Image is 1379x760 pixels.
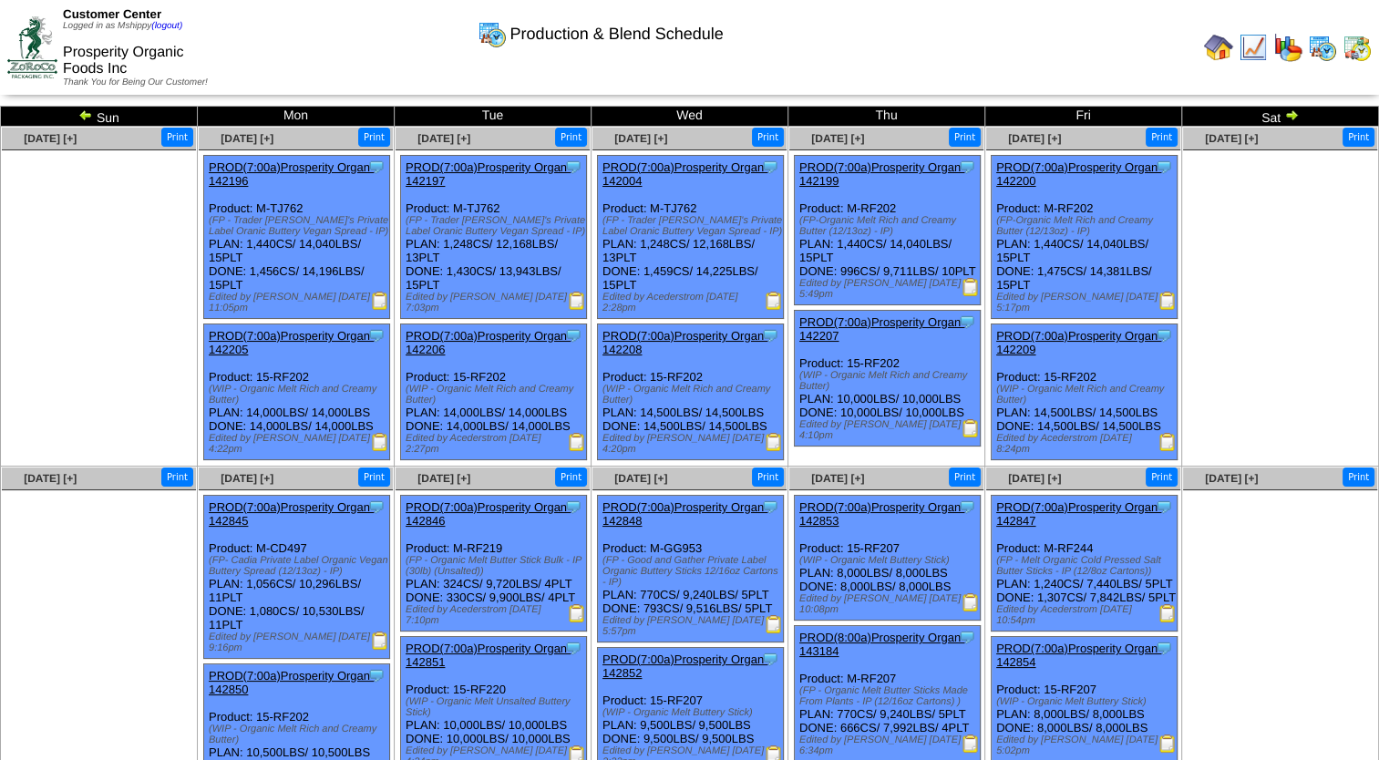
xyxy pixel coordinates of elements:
[209,555,389,577] div: (FP- Cadia Private Label Organic Vegan Buttery Spread (12/13oz) - IP)
[799,593,980,615] div: Edited by [PERSON_NAME] [DATE] 10:08pm
[371,632,389,650] img: Production Report
[811,472,864,485] a: [DATE] [+]
[962,419,980,437] img: Production Report
[564,498,582,516] img: Tooltip
[1,107,198,127] td: Sun
[1205,132,1258,145] a: [DATE] [+]
[7,16,57,77] img: ZoRoCo_Logo(Green%26Foil)%20jpg.webp
[406,555,586,577] div: (FP - Organic Melt Butter Stick Bulk - IP (30lb) (Unsalted))
[602,615,783,637] div: Edited by [PERSON_NAME] [DATE] 5:57pm
[996,734,1177,756] div: Edited by [PERSON_NAME] [DATE] 5:02pm
[401,156,587,319] div: Product: M-TJ762 PLAN: 1,248CS / 12,168LBS / 13PLT DONE: 1,430CS / 13,943LBS / 15PLT
[799,315,964,343] a: PROD(7:00a)Prosperity Organ-142207
[367,666,386,684] img: Tooltip
[799,370,980,392] div: (WIP - Organic Melt Rich and Creamy Butter)
[406,696,586,718] div: (WIP - Organic Melt Unsalted Buttery Stick)
[799,215,980,237] div: (FP-Organic Melt Rich and Creamy Butter (12/13oz) - IP)
[1158,734,1177,753] img: Production Report
[761,650,779,668] img: Tooltip
[63,7,161,21] span: Customer Center
[406,329,571,356] a: PROD(7:00a)Prosperity Organ-142206
[962,734,980,753] img: Production Report
[614,472,667,485] a: [DATE] [+]
[221,472,273,485] a: [DATE] [+]
[151,21,182,31] a: (logout)
[24,472,77,485] a: [DATE] [+]
[1155,158,1173,176] img: Tooltip
[799,631,964,658] a: PROD(8:00a)Prosperity Organ-143184
[209,160,374,188] a: PROD(7:00a)Prosperity Organ-142196
[799,500,964,528] a: PROD(7:00a)Prosperity Organ-142853
[204,496,390,659] div: Product: M-CD497 PLAN: 1,056CS / 10,296LBS / 11PLT DONE: 1,080CS / 10,530LBS / 11PLT
[406,292,586,313] div: Edited by [PERSON_NAME] [DATE] 7:03pm
[996,292,1177,313] div: Edited by [PERSON_NAME] [DATE] 5:17pm
[602,292,783,313] div: Edited by Acederstrom [DATE] 2:28pm
[24,132,77,145] a: [DATE] [+]
[555,128,587,147] button: Print
[996,160,1161,188] a: PROD(7:00a)Prosperity Organ-142200
[63,45,184,77] span: Prosperity Organic Foods Inc
[209,632,389,653] div: Edited by [PERSON_NAME] [DATE] 9:16pm
[996,642,1161,669] a: PROD(7:00a)Prosperity Organ-142854
[602,384,783,406] div: (WIP - Organic Melt Rich and Creamy Butter)
[395,107,592,127] td: Tue
[788,107,985,127] td: Thu
[1008,132,1061,145] span: [DATE] [+]
[209,292,389,313] div: Edited by [PERSON_NAME] [DATE] 11:05pm
[564,326,582,344] img: Tooltip
[209,500,374,528] a: PROD(7:00a)Prosperity Organ-142845
[161,467,193,487] button: Print
[992,156,1178,319] div: Product: M-RF202 PLAN: 1,440CS / 14,040LBS / 15PLT DONE: 1,475CS / 14,381LBS / 15PLT
[1205,472,1258,485] span: [DATE] [+]
[401,496,587,632] div: Product: M-RF219 PLAN: 324CS / 9,720LBS / 4PLT DONE: 330CS / 9,900LBS / 4PLT
[406,160,571,188] a: PROD(7:00a)Prosperity Organ-142197
[752,467,784,487] button: Print
[568,433,586,451] img: Production Report
[406,604,586,626] div: Edited by Acederstrom [DATE] 7:10pm
[221,132,273,145] a: [DATE] [+]
[568,604,586,622] img: Production Report
[209,384,389,406] div: (WIP - Organic Melt Rich and Creamy Butter)
[510,25,724,44] span: Production & Blend Schedule
[1343,33,1372,62] img: calendarinout.gif
[1146,467,1178,487] button: Print
[406,215,586,237] div: (FP - Trader [PERSON_NAME]'s Private Label Oranic Buttery Vegan Spread - IP)
[1158,292,1177,310] img: Production Report
[63,21,182,31] span: Logged in as Mshippy
[602,652,767,680] a: PROD(7:00a)Prosperity Organ-142852
[996,555,1177,577] div: (FP - Melt Organic Cold Pressed Salt Butter Sticks - IP (12/8oz Cartons))
[795,156,981,305] div: Product: M-RF202 PLAN: 1,440CS / 14,040LBS / 15PLT DONE: 996CS / 9,711LBS / 10PLT
[1308,33,1337,62] img: calendarprod.gif
[209,669,374,696] a: PROD(7:00a)Prosperity Organ-142850
[209,215,389,237] div: (FP - Trader [PERSON_NAME]'s Private Label Oranic Buttery Vegan Spread - IP)
[799,685,980,707] div: (FP - Organic Melt Butter Sticks Made From Plants - IP (12/16oz Cartons) )
[958,158,976,176] img: Tooltip
[602,215,783,237] div: (FP - Trader [PERSON_NAME]'s Private Label Oranic Buttery Vegan Spread - IP)
[996,500,1161,528] a: PROD(7:00a)Prosperity Organ-142847
[996,604,1177,626] div: Edited by Acederstrom [DATE] 10:54pm
[204,324,390,460] div: Product: 15-RF202 PLAN: 14,000LBS / 14,000LBS DONE: 14,000LBS / 14,000LBS
[761,498,779,516] img: Tooltip
[358,467,390,487] button: Print
[63,77,208,87] span: Thank You for Being Our Customer!
[417,472,470,485] span: [DATE] [+]
[1239,33,1268,62] img: line_graph.gif
[962,278,980,296] img: Production Report
[992,496,1178,632] div: Product: M-RF244 PLAN: 1,240CS / 7,440LBS / 5PLT DONE: 1,307CS / 7,842LBS / 5PLT
[1008,472,1061,485] span: [DATE] [+]
[592,107,788,127] td: Wed
[367,326,386,344] img: Tooltip
[996,329,1161,356] a: PROD(7:00a)Prosperity Organ-142209
[367,158,386,176] img: Tooltip
[406,433,586,455] div: Edited by Acederstrom [DATE] 2:27pm
[209,329,374,356] a: PROD(7:00a)Prosperity Organ-142205
[602,160,767,188] a: PROD(7:00a)Prosperity Organ-142004
[1273,33,1302,62] img: graph.gif
[614,132,667,145] a: [DATE] [+]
